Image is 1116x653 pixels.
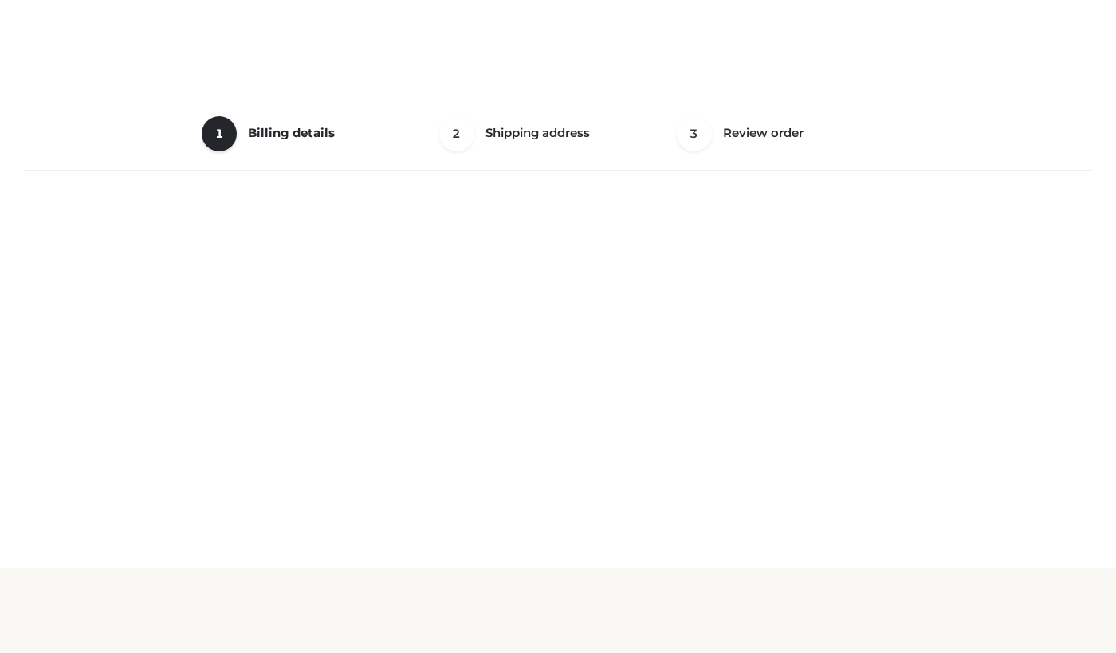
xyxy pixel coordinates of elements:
span: Billing details [248,125,335,140]
span: Shipping address [485,125,590,140]
span: 2 [439,116,474,151]
span: 3 [677,116,712,151]
span: 1 [202,116,237,151]
span: Review order [723,125,804,140]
